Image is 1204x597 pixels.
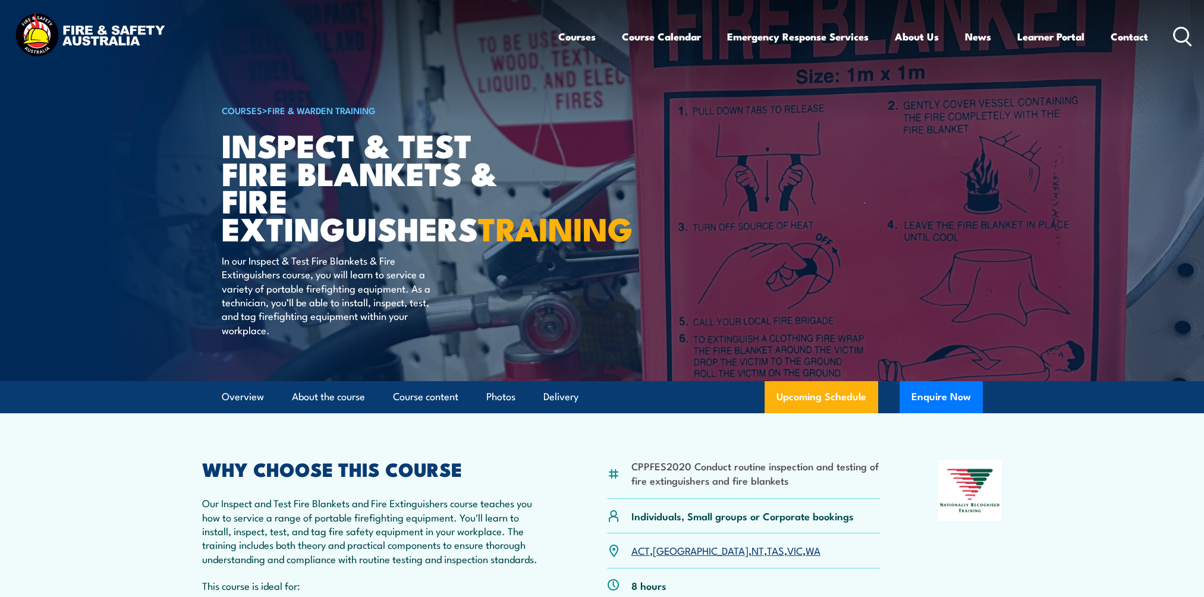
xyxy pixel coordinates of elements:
h2: WHY CHOOSE THIS COURSE [202,460,549,477]
a: About the course [292,381,365,413]
a: Emergency Response Services [727,21,869,52]
p: 8 hours [631,579,667,592]
a: Overview [222,381,264,413]
a: Upcoming Schedule [765,381,878,413]
li: CPPFES2020 Conduct routine inspection and testing of fire extinguishers and fire blankets [631,459,881,487]
a: About Us [895,21,939,52]
p: Individuals, Small groups or Corporate bookings [631,509,854,523]
p: This course is ideal for: [202,579,549,592]
a: Learner Portal [1017,21,1084,52]
a: TAS [767,543,784,557]
strong: TRAINING [478,203,633,252]
a: VIC [787,543,803,557]
h6: > [222,103,515,117]
a: Course content [393,381,458,413]
a: Course Calendar [622,21,701,52]
a: Courses [558,21,596,52]
p: In our Inspect & Test Fire Blankets & Fire Extinguishers course, you will learn to service a vari... [222,253,439,337]
p: Our Inspect and Test Fire Blankets and Fire Extinguishers course teaches you how to service a ran... [202,496,549,565]
a: Contact [1111,21,1148,52]
a: NT [752,543,764,557]
a: ACT [631,543,650,557]
button: Enquire Now [900,381,983,413]
h1: Inspect & Test Fire Blankets & Fire Extinguishers [222,131,515,242]
a: [GEOGRAPHIC_DATA] [653,543,749,557]
img: Nationally Recognised Training logo. [938,460,1002,521]
a: Delivery [543,381,579,413]
a: Fire & Warden Training [268,103,376,117]
a: COURSES [222,103,262,117]
p: , , , , , [631,543,821,557]
a: News [965,21,991,52]
a: Photos [486,381,515,413]
a: WA [806,543,821,557]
